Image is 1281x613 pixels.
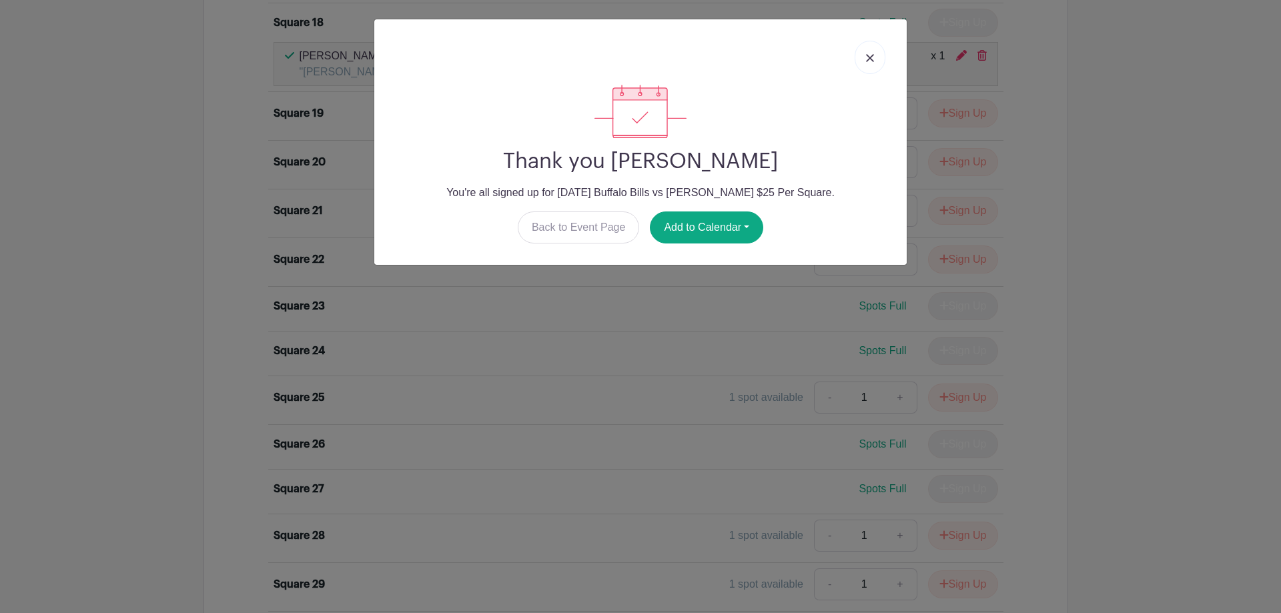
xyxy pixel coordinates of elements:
p: You're all signed up for [DATE] Buffalo Bills vs [PERSON_NAME] $25 Per Square. [385,185,896,201]
h2: Thank you [PERSON_NAME] [385,149,896,174]
button: Add to Calendar [650,211,763,243]
a: Back to Event Page [518,211,640,243]
img: close_button-5f87c8562297e5c2d7936805f587ecaba9071eb48480494691a3f1689db116b3.svg [866,54,874,62]
img: signup_complete-c468d5dda3e2740ee63a24cb0ba0d3ce5d8a4ecd24259e683200fb1569d990c8.svg [594,85,687,138]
